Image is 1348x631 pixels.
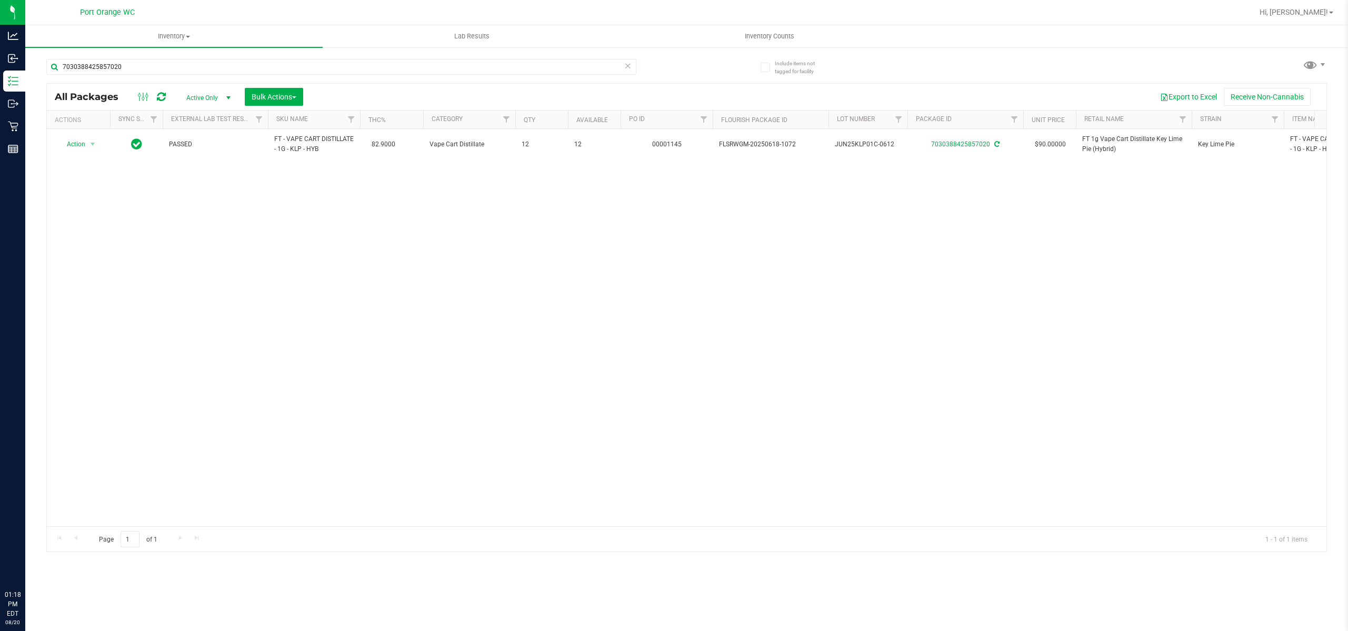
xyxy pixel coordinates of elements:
iframe: Resource center [11,547,42,578]
a: Lot Number [837,115,875,123]
inline-svg: Retail [8,121,18,132]
span: FT 1g Vape Cart Distillate Key Lime Pie (Hybrid) [1082,134,1185,154]
span: PASSED [169,139,262,149]
a: External Lab Test Result [171,115,254,123]
span: Bulk Actions [252,93,296,101]
span: FT - VAPE CART DISTILLATE - 1G - KLP - HYB [274,134,354,154]
span: Lab Results [440,32,504,41]
inline-svg: Outbound [8,98,18,109]
a: Qty [524,116,535,124]
span: Key Lime Pie [1198,139,1277,149]
a: Filter [498,111,515,128]
span: 1 - 1 of 1 items [1257,531,1316,547]
a: Sync Status [118,115,159,123]
inline-svg: Reports [8,144,18,154]
span: Inventory Counts [731,32,808,41]
span: Include items not tagged for facility [775,59,827,75]
a: Flourish Package ID [721,116,787,124]
a: 7030388425857020 [931,141,990,148]
p: 01:18 PM EDT [5,590,21,618]
a: Unit Price [1032,116,1065,124]
span: Port Orange WC [80,8,135,17]
span: select [86,137,99,152]
p: 08/20 [5,618,21,626]
a: Filter [343,111,360,128]
a: Retail Name [1084,115,1124,123]
a: Inventory Counts [621,25,918,47]
a: Filter [1174,111,1192,128]
span: Page of 1 [90,531,166,547]
a: Item Name [1292,115,1326,123]
a: Strain [1200,115,1222,123]
a: Filter [251,111,268,128]
button: Bulk Actions [245,88,303,106]
span: Action [57,137,86,152]
a: THC% [368,116,386,124]
span: 82.9000 [366,137,401,152]
input: 1 [121,531,139,547]
a: Filter [890,111,907,128]
div: Actions [55,116,106,124]
inline-svg: Analytics [8,31,18,41]
inline-svg: Inventory [8,76,18,86]
a: Category [432,115,463,123]
span: All Packages [55,91,129,103]
a: Filter [1006,111,1023,128]
a: Package ID [916,115,952,123]
span: Vape Cart Distillate [430,139,509,149]
a: SKU Name [276,115,308,123]
span: Clear [624,59,632,73]
span: Hi, [PERSON_NAME]! [1260,8,1328,16]
span: Inventory [25,32,323,41]
span: FLSRWGM-20250618-1072 [719,139,822,149]
a: Lab Results [323,25,620,47]
inline-svg: Inbound [8,53,18,64]
button: Receive Non-Cannabis [1224,88,1311,106]
span: $90.00000 [1030,137,1071,152]
span: 12 [522,139,562,149]
a: Inventory [25,25,323,47]
span: JUN25KLP01C-0612 [835,139,901,149]
a: Filter [145,111,163,128]
input: Search Package ID, Item Name, SKU, Lot or Part Number... [46,59,636,75]
a: 00001145 [652,141,682,148]
a: Filter [695,111,713,128]
button: Export to Excel [1153,88,1224,106]
span: Sync from Compliance System [993,141,1000,148]
a: Available [576,116,608,124]
a: Filter [1266,111,1284,128]
span: 12 [574,139,614,149]
a: PO ID [629,115,645,123]
span: In Sync [131,137,142,152]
